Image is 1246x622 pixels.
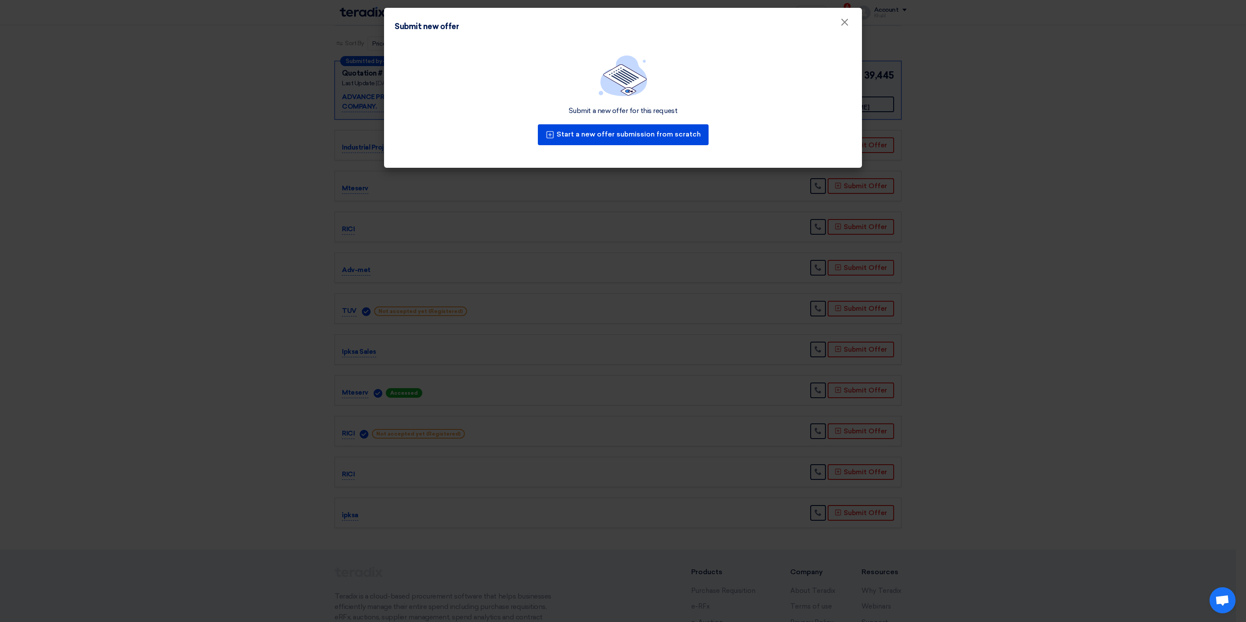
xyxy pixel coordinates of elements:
[840,16,849,33] span: ×
[1210,587,1236,613] div: Open chat
[538,124,709,145] button: Start a new offer submission from scratch
[599,55,647,96] img: empty_state_list.svg
[569,106,677,116] div: Submit a new offer for this request
[394,21,459,33] div: Submit new offer
[833,14,856,31] button: Close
